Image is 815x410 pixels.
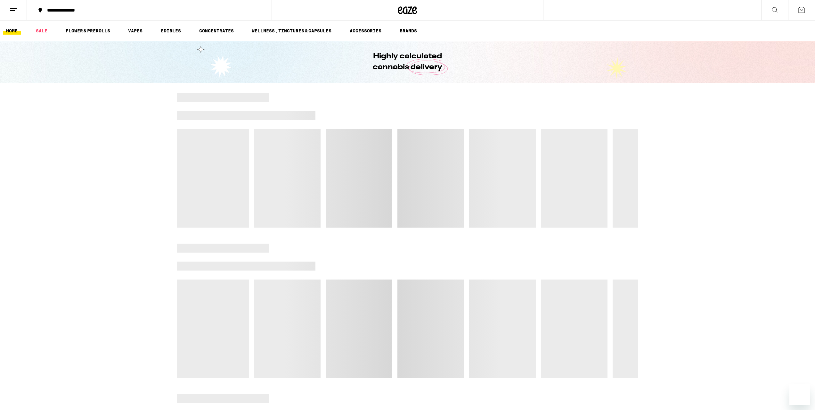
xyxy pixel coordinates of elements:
iframe: Button to launch messaging window [789,384,810,405]
h1: Highly calculated cannabis delivery [355,51,460,73]
a: ACCESSORIES [346,27,385,35]
a: HOME [3,27,21,35]
a: SALE [33,27,51,35]
a: FLOWER & PREROLLS [62,27,113,35]
a: CONCENTRATES [196,27,237,35]
a: VAPES [125,27,146,35]
a: WELLNESS, TINCTURES & CAPSULES [249,27,335,35]
a: EDIBLES [158,27,184,35]
a: BRANDS [396,27,420,35]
